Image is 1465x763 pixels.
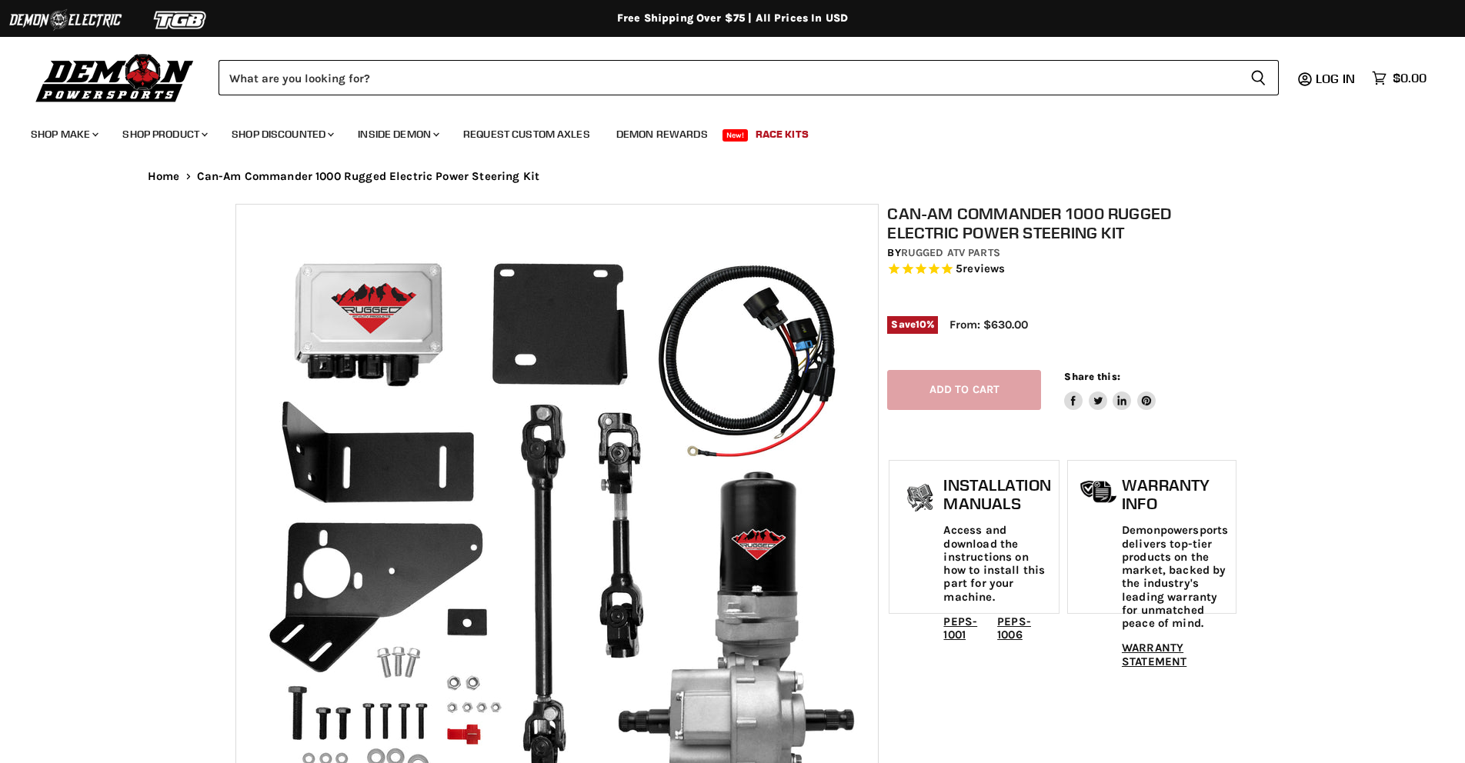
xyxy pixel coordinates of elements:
ul: Main menu [19,112,1423,150]
a: Inside Demon [346,118,449,150]
a: PEPS-1006 [997,615,1031,641]
div: by [887,245,1238,262]
span: 5 reviews [956,262,1005,276]
span: $0.00 [1393,71,1427,85]
a: Request Custom Axles [452,118,602,150]
form: Product [219,60,1279,95]
span: New! [722,129,749,142]
img: Demon Powersports [31,50,199,105]
img: warranty-icon.png [1080,480,1118,504]
input: Search [219,60,1238,95]
a: WARRANTY STATEMENT [1122,641,1186,668]
span: Save % [887,316,938,333]
a: Home [148,170,180,183]
a: Demon Rewards [605,118,719,150]
a: Shop Make [19,118,108,150]
img: install_manual-icon.png [901,480,939,518]
p: Demonpowersports delivers top-tier products on the market, backed by the industry's leading warra... [1122,524,1228,630]
div: Free Shipping Over $75 | All Prices In USD [117,12,1348,25]
span: Share this: [1064,371,1120,382]
a: $0.00 [1364,67,1434,89]
h1: Installation Manuals [943,476,1050,512]
p: Access and download the instructions on how to install this part for your machine. [943,524,1050,604]
a: Log in [1309,72,1364,85]
a: Rugged ATV Parts [901,246,1000,259]
aside: Share this: [1064,370,1156,411]
a: PEPS-1001 [943,615,977,641]
span: Rated 4.8 out of 5 stars 5 reviews [887,262,1238,278]
a: Race Kits [744,118,820,150]
nav: Breadcrumbs [117,170,1348,183]
span: From: $630.00 [949,318,1028,332]
span: Can-Am Commander 1000 Rugged Electric Power Steering Kit [197,170,539,183]
button: Search [1238,60,1279,95]
img: Demon Electric Logo 2 [8,5,123,35]
a: Shop Product [111,118,217,150]
span: 10 [916,318,926,330]
h1: Can-Am Commander 1000 Rugged Electric Power Steering Kit [887,204,1238,242]
h1: Warranty Info [1122,476,1228,512]
span: reviews [963,262,1005,276]
img: TGB Logo 2 [123,5,239,35]
a: Shop Discounted [220,118,343,150]
span: Log in [1316,71,1355,86]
